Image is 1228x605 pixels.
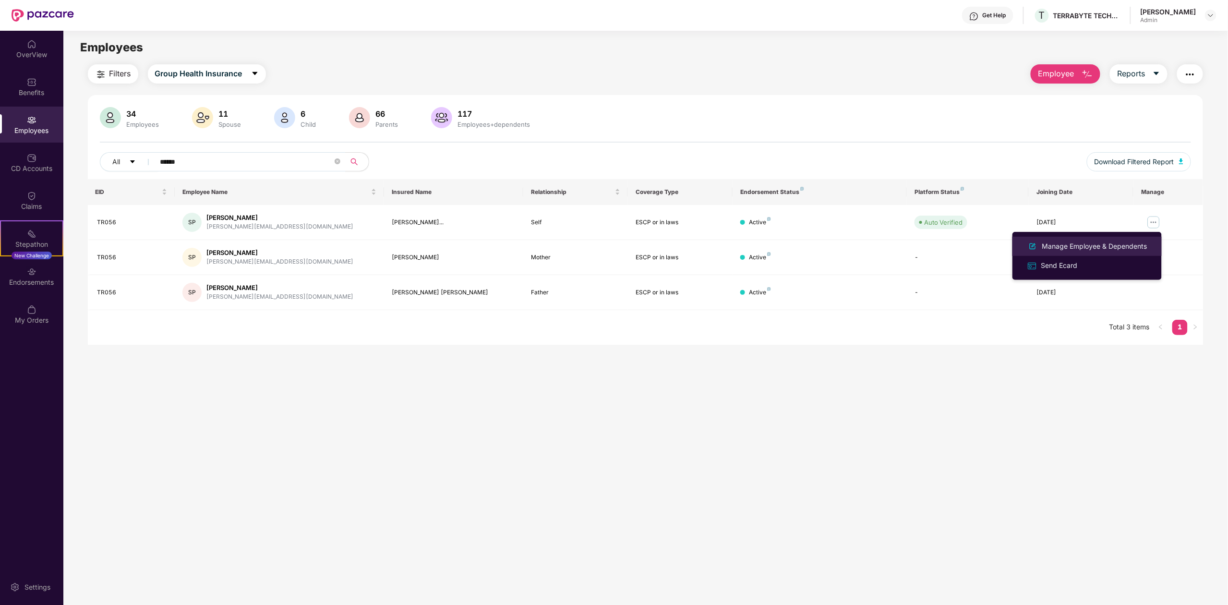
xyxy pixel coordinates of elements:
span: Employee Name [182,188,369,196]
div: Send Ecard [1039,260,1080,271]
div: Auto Verified [924,218,963,227]
div: Platform Status [915,188,1021,196]
div: [PERSON_NAME] [PERSON_NAME] [392,288,516,297]
span: Employees [80,40,143,54]
div: SP [182,283,202,302]
div: ESCP or in laws [636,288,725,297]
span: Download Filtered Report [1095,157,1174,167]
li: Previous Page [1153,320,1168,335]
span: close-circle [335,158,340,164]
div: [DATE] [1036,218,1126,227]
div: New Challenge [12,252,52,259]
img: svg+xml;base64,PHN2ZyB4bWxucz0iaHR0cDovL3d3dy53My5vcmcvMjAwMC9zdmciIHdpZHRoPSIyNCIgaGVpZ2h0PSIyNC... [95,69,107,80]
span: Reports [1117,68,1145,80]
th: Employee Name [175,179,384,205]
img: svg+xml;base64,PHN2ZyBpZD0iTXlfT3JkZXJzIiBkYXRhLW5hbWU9Ik15IE9yZGVycyIgeG1sbnM9Imh0dHA6Ly93d3cudz... [27,305,36,315]
button: Reportscaret-down [1110,64,1168,84]
div: [PERSON_NAME] [1141,7,1196,16]
span: Relationship [531,188,613,196]
th: EID [88,179,175,205]
img: svg+xml;base64,PHN2ZyBpZD0iQ0RfQWNjb3VudHMiIGRhdGEtbmFtZT0iQ0QgQWNjb3VudHMiIHhtbG5zPSJodHRwOi8vd3... [27,153,36,163]
img: svg+xml;base64,PHN2ZyBpZD0iQ2xhaW0iIHhtbG5zPSJodHRwOi8vd3d3LnczLm9yZy8yMDAwL3N2ZyIgd2lkdGg9IjIwIi... [27,191,36,201]
div: [DATE] [1036,288,1126,297]
img: svg+xml;base64,PHN2ZyBpZD0iRW1wbG95ZWVzIiB4bWxucz0iaHR0cDovL3d3dy53My5vcmcvMjAwMC9zdmciIHdpZHRoPS... [27,115,36,125]
button: Download Filtered Report [1087,152,1192,171]
div: TR056 [97,253,168,262]
div: Mother [531,253,620,262]
span: All [113,157,120,167]
img: svg+xml;base64,PHN2ZyB4bWxucz0iaHR0cDovL3d3dy53My5vcmcvMjAwMC9zdmciIHhtbG5zOnhsaW5rPSJodHRwOi8vd3... [431,107,452,128]
img: svg+xml;base64,PHN2ZyBpZD0iRHJvcGRvd24tMzJ4MzIiIHhtbG5zPSJodHRwOi8vd3d3LnczLm9yZy8yMDAwL3N2ZyIgd2... [1207,12,1215,19]
button: Filters [88,64,138,84]
div: Active [749,253,771,262]
div: [PERSON_NAME] [392,253,516,262]
div: [PERSON_NAME] [206,248,353,257]
div: Employees [125,121,161,128]
div: Manage Employee & Dependents [1040,241,1149,252]
span: caret-down [1153,70,1160,78]
div: Father [531,288,620,297]
th: Manage [1133,179,1203,205]
img: svg+xml;base64,PHN2ZyB4bWxucz0iaHR0cDovL3d3dy53My5vcmcvMjAwMC9zdmciIHhtbG5zOnhsaW5rPSJodHRwOi8vd3... [192,107,213,128]
span: caret-down [129,158,136,166]
div: [PERSON_NAME]... [392,218,516,227]
td: - [907,240,1029,275]
img: svg+xml;base64,PHN2ZyB4bWxucz0iaHR0cDovL3d3dy53My5vcmcvMjAwMC9zdmciIHhtbG5zOnhsaW5rPSJodHRwOi8vd3... [274,107,295,128]
span: right [1192,324,1198,330]
img: svg+xml;base64,PHN2ZyB4bWxucz0iaHR0cDovL3d3dy53My5vcmcvMjAwMC9zdmciIHdpZHRoPSI4IiBoZWlnaHQ9IjgiIH... [767,287,771,291]
img: svg+xml;base64,PHN2ZyB4bWxucz0iaHR0cDovL3d3dy53My5vcmcvMjAwMC9zdmciIHhtbG5zOnhsaW5rPSJodHRwOi8vd3... [1082,69,1093,80]
span: close-circle [335,157,340,167]
th: Insured Name [384,179,523,205]
img: manageButton [1146,215,1161,230]
div: Active [749,218,771,227]
span: search [345,158,364,166]
img: svg+xml;base64,PHN2ZyB4bWxucz0iaHR0cDovL3d3dy53My5vcmcvMjAwMC9zdmciIHdpZHRoPSIyNCIgaGVpZ2h0PSIyNC... [1184,69,1196,80]
button: Group Health Insurancecaret-down [148,64,266,84]
button: right [1188,320,1203,335]
button: Employee [1031,64,1100,84]
button: Allcaret-down [100,152,158,171]
div: Endorsement Status [740,188,899,196]
div: Child [299,121,318,128]
li: Next Page [1188,320,1203,335]
div: SP [182,213,202,232]
div: ESCP or in laws [636,253,725,262]
div: 11 [217,109,243,119]
img: svg+xml;base64,PHN2ZyB4bWxucz0iaHR0cDovL3d3dy53My5vcmcvMjAwMC9zdmciIHhtbG5zOnhsaW5rPSJodHRwOi8vd3... [1179,158,1184,164]
span: left [1158,324,1164,330]
div: Stepathon [1,240,62,249]
img: svg+xml;base64,PHN2ZyB4bWxucz0iaHR0cDovL3d3dy53My5vcmcvMjAwMC9zdmciIHhtbG5zOnhsaW5rPSJodHRwOi8vd3... [1027,241,1038,252]
div: SP [182,248,202,267]
div: TERRABYTE TECHNOLOGIES PRIVATE LIMITED [1053,11,1120,20]
img: svg+xml;base64,PHN2ZyB4bWxucz0iaHR0cDovL3d3dy53My5vcmcvMjAwMC9zdmciIHdpZHRoPSI4IiBoZWlnaHQ9IjgiIH... [767,217,771,221]
img: svg+xml;base64,PHN2ZyB4bWxucz0iaHR0cDovL3d3dy53My5vcmcvMjAwMC9zdmciIHdpZHRoPSIyMSIgaGVpZ2h0PSIyMC... [27,229,36,239]
img: svg+xml;base64,PHN2ZyBpZD0iQmVuZWZpdHMiIHhtbG5zPSJodHRwOi8vd3d3LnczLm9yZy8yMDAwL3N2ZyIgd2lkdGg9Ij... [27,77,36,87]
div: Active [749,288,771,297]
div: 66 [374,109,400,119]
div: [PERSON_NAME][EMAIL_ADDRESS][DOMAIN_NAME] [206,222,353,231]
span: caret-down [251,70,259,78]
div: 34 [125,109,161,119]
div: [PERSON_NAME][EMAIL_ADDRESS][DOMAIN_NAME] [206,292,353,302]
div: ESCP or in laws [636,218,725,227]
li: 1 [1172,320,1188,335]
div: Employees+dependents [456,121,532,128]
span: Filters [109,68,131,80]
th: Joining Date [1029,179,1133,205]
button: left [1153,320,1168,335]
button: search [345,152,369,171]
img: svg+xml;base64,PHN2ZyBpZD0iRW5kb3JzZW1lbnRzIiB4bWxucz0iaHR0cDovL3d3dy53My5vcmcvMjAwMC9zdmciIHdpZH... [27,267,36,277]
div: TR056 [97,218,168,227]
span: Group Health Insurance [155,68,242,80]
img: svg+xml;base64,PHN2ZyB4bWxucz0iaHR0cDovL3d3dy53My5vcmcvMjAwMC9zdmciIHhtbG5zOnhsaW5rPSJodHRwOi8vd3... [349,107,370,128]
li: Total 3 items [1109,320,1149,335]
div: Spouse [217,121,243,128]
img: New Pazcare Logo [12,9,74,22]
div: Get Help [983,12,1006,19]
td: - [907,275,1029,310]
span: T [1039,10,1045,21]
img: svg+xml;base64,PHN2ZyBpZD0iSGVscC0zMngzMiIgeG1sbnM9Imh0dHA6Ly93d3cudzMub3JnLzIwMDAvc3ZnIiB3aWR0aD... [969,12,979,21]
img: svg+xml;base64,PHN2ZyB4bWxucz0iaHR0cDovL3d3dy53My5vcmcvMjAwMC9zdmciIHdpZHRoPSI4IiBoZWlnaHQ9IjgiIH... [800,187,804,191]
img: svg+xml;base64,PHN2ZyB4bWxucz0iaHR0cDovL3d3dy53My5vcmcvMjAwMC9zdmciIHdpZHRoPSI4IiBoZWlnaHQ9IjgiIH... [961,187,964,191]
div: [PERSON_NAME] [206,213,353,222]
